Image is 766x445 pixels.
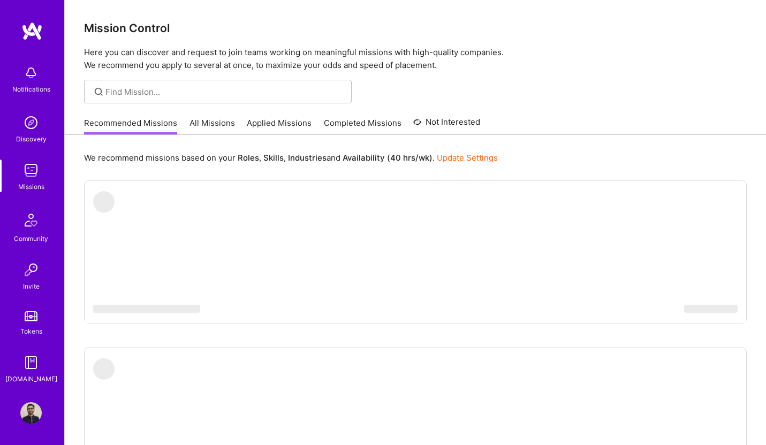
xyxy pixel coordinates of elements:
div: Missions [18,181,44,192]
p: We recommend missions based on your , , and . [84,152,498,163]
div: Invite [23,281,40,292]
a: All Missions [189,117,235,135]
div: Notifications [12,84,50,95]
img: teamwork [20,160,42,181]
a: Not Interested [413,116,480,135]
img: logo [21,21,43,41]
a: Completed Missions [324,117,401,135]
a: Recommended Missions [84,117,177,135]
img: discovery [20,112,42,133]
div: Community [14,233,48,244]
img: User Avatar [20,402,42,424]
div: [DOMAIN_NAME] [5,373,57,384]
img: tokens [25,311,37,321]
div: Tokens [20,326,42,337]
a: Update Settings [437,153,498,163]
b: Industries [288,153,327,163]
a: Applied Missions [247,117,312,135]
p: Here you can discover and request to join teams working on meaningful missions with high-quality ... [84,46,747,72]
h3: Mission Control [84,21,747,35]
img: Community [18,207,44,233]
a: User Avatar [18,402,44,424]
img: bell [20,62,42,84]
b: Skills [263,153,284,163]
input: Find Mission... [105,86,344,97]
b: Availability (40 hrs/wk) [343,153,433,163]
img: guide book [20,352,42,373]
b: Roles [238,153,259,163]
i: icon SearchGrey [93,86,105,98]
div: Discovery [16,133,47,145]
img: Invite [20,259,42,281]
